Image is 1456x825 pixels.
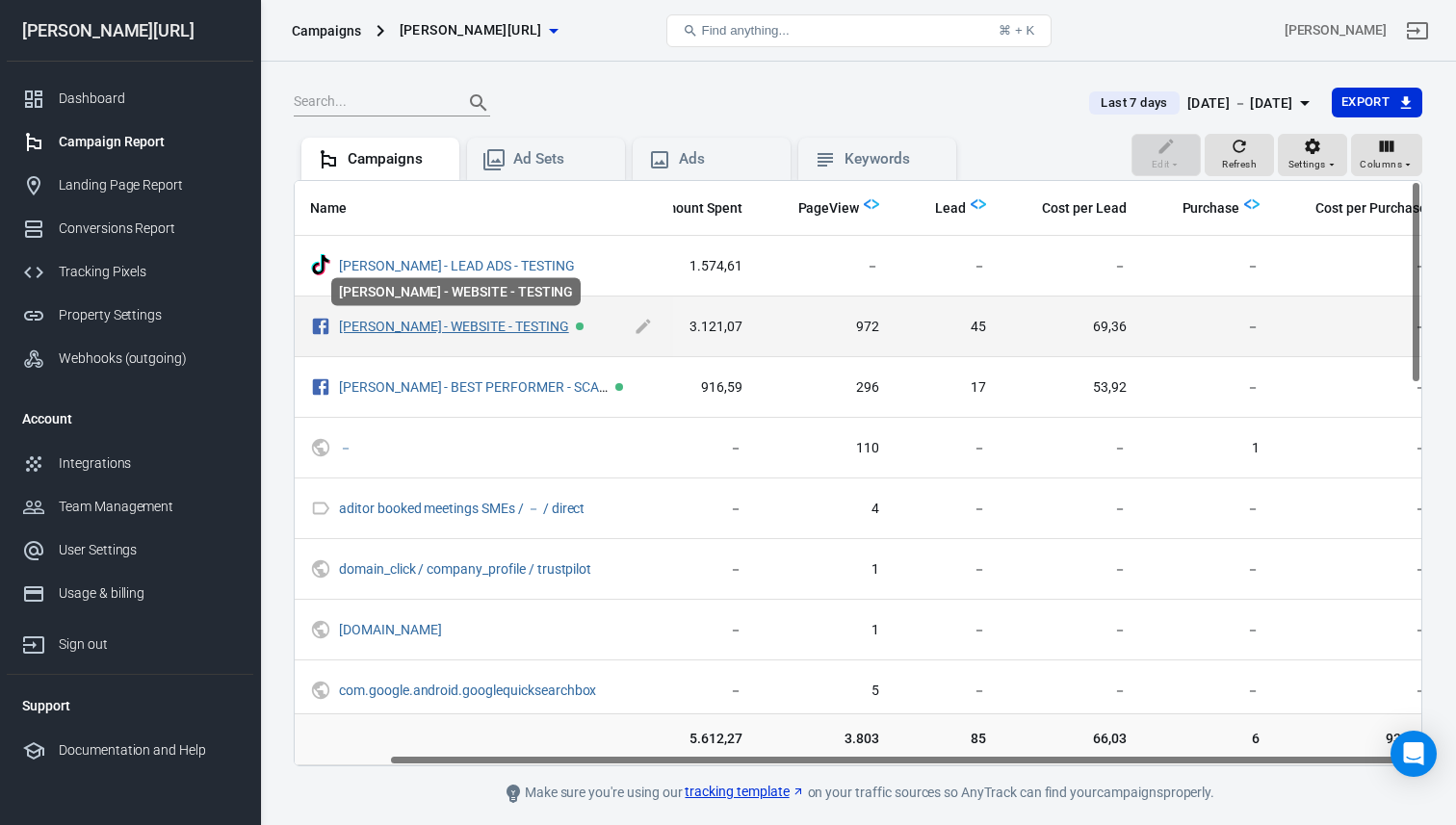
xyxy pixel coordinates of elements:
div: Conversions Report [59,219,238,239]
span: 972 [773,318,880,337]
svg: Facebook Ads [310,375,331,399]
input: Search... [294,90,448,116]
div: Dashboard [59,89,238,109]
svg: UTM & Web Traffic [310,436,331,459]
button: [PERSON_NAME][URL] [392,13,565,48]
a: domain_click / company_profile / trustpilot [339,561,591,577]
span: chatgpt.com [339,623,444,636]
span: GLORYA - WEBSITE - TESTING [339,320,572,333]
span: Amount Spent [656,199,742,219]
span: － [1017,500,1126,519]
span: 1.574,61 [631,257,742,276]
span: 69,36 [1017,318,1126,337]
span: － [1290,378,1426,398]
a: [PERSON_NAME] - LEAD ADS - TESTING [339,258,575,273]
span: － [1290,500,1426,519]
div: Team Management [59,497,238,517]
span: Columns [1360,156,1402,173]
span: aditor booked meetings SMEs / － / direct [339,502,587,515]
span: 3.121,07 [631,318,742,337]
span: － [631,439,742,458]
span: － [1017,560,1126,580]
span: The average cost for each "Lead" event [1017,196,1126,219]
svg: Facebook Ads [310,315,331,338]
span: Lead [910,199,966,219]
span: 3.803 [773,730,880,749]
a: Webhooks (outgoing) [7,337,253,380]
a: com.google.android.googlequicksearchbox [339,683,596,698]
span: PageView [798,199,860,219]
a: Conversions Report [7,207,253,250]
span: － [631,500,742,519]
svg: UTM & Web Traffic [310,557,331,580]
img: Logo [971,196,986,212]
span: 935,38 [1290,730,1426,749]
div: Account id: Zo3YXUXY [1285,20,1387,40]
span: － [1157,621,1261,640]
div: Ads [679,149,775,169]
button: Columns [1351,134,1422,176]
span: － [1157,500,1261,519]
div: Tracking Pixels [59,262,238,282]
span: com.google.android.googlequicksearchbox [339,683,599,697]
div: [DATE] － [DATE] [1187,91,1293,116]
span: PageView [773,199,860,219]
a: Tracking Pixels [7,250,253,294]
span: 5 [773,682,880,701]
li: Account [7,396,253,442]
a: [PERSON_NAME] - WEBSITE - TESTING [339,319,569,334]
span: － [910,500,986,519]
div: Campaigns [292,21,361,40]
span: Name [310,199,372,219]
span: － [1290,560,1426,580]
span: － [631,682,742,701]
span: － [1157,560,1261,580]
a: [DOMAIN_NAME] [339,622,441,637]
span: The average cost for each "Purchase" event [1315,196,1426,219]
span: 1 [773,560,880,580]
div: Make sure you're using our on your traffic sources so AnyTrack can find your campaigns properly. [425,782,1291,805]
span: Last 7 days [1093,93,1175,113]
div: Keywords [845,149,941,169]
span: － [1017,682,1126,701]
img: Logo [864,196,879,212]
div: scrollable content [295,181,1421,765]
div: Campaigns [348,149,444,169]
div: [PERSON_NAME] - WEBSITE - TESTING [331,278,581,306]
a: － [339,440,352,455]
div: Open Intercom Messenger [1391,731,1437,777]
span: － [1290,318,1426,337]
span: The average cost for each "Lead" event [1042,196,1126,219]
span: GLORYA - BEST PERFORMER - SCALING [339,380,611,394]
span: 66,03 [1017,730,1126,749]
span: The estimated total amount of money you've spent on your campaign, ad set or ad during its schedule. [656,196,742,219]
span: 53,92 [1017,378,1126,398]
span: 6 [1157,730,1261,749]
a: aditor booked meetings SMEs / － / direct [339,501,585,516]
a: Sign out [1394,8,1441,54]
span: Cost per Lead [1042,199,1126,219]
div: Campaign Report [59,132,238,152]
span: － [1157,378,1261,398]
a: Property Settings [7,294,253,337]
span: － [1290,257,1426,276]
span: 916,59 [631,378,742,398]
span: 45 [910,318,986,337]
span: The estimated total amount of money you've spent on your campaign, ad set or ad during its schedule. [631,196,742,219]
span: Settings [1288,156,1326,173]
div: [PERSON_NAME][URL] [7,22,253,39]
a: tracking template [685,782,804,802]
div: Sign out [59,634,238,655]
span: The average cost for each "Purchase" event [1290,196,1426,219]
span: － [1290,439,1426,458]
span: GLORYA - LEAD ADS - TESTING [339,259,578,272]
span: Lead [935,199,966,219]
a: Integrations [7,442,253,485]
span: － [1157,318,1261,337]
span: － [910,439,986,458]
span: domain_click / company_profile / trustpilot [339,562,594,576]
span: Active [615,383,623,391]
div: Integrations [59,453,238,474]
span: 85 [910,730,986,749]
button: Settings [1278,134,1347,176]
